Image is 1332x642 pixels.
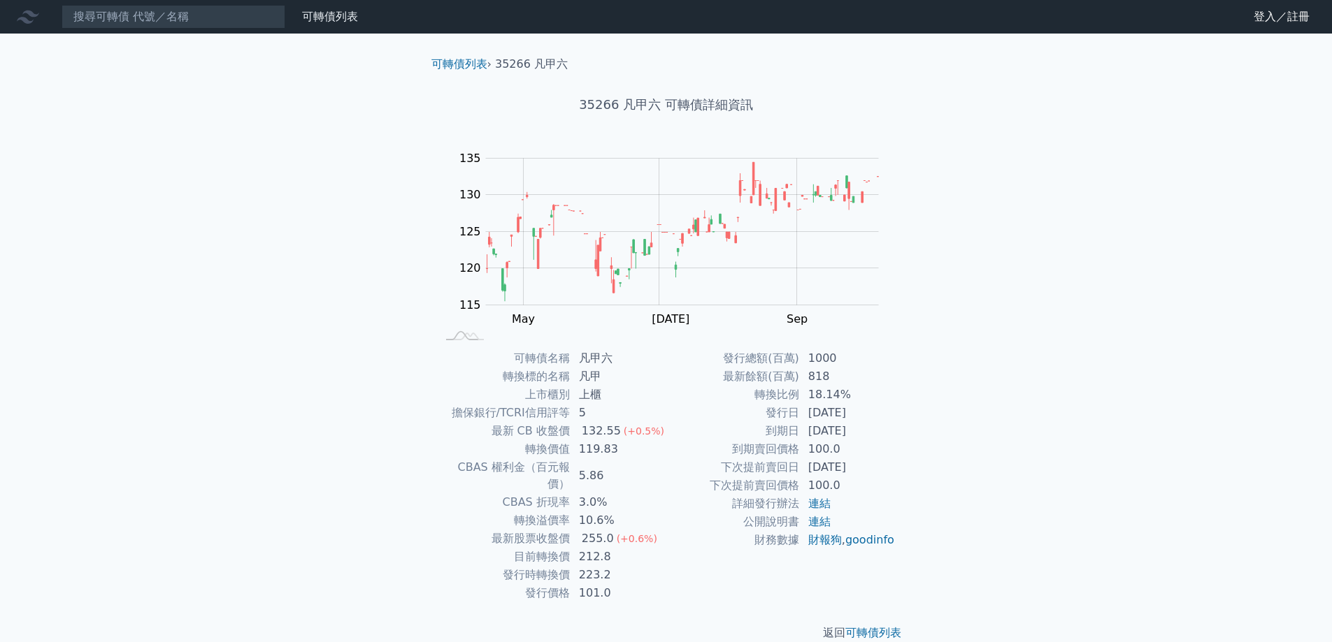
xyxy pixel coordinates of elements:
td: 目前轉換價 [437,548,571,566]
span: (+0.5%) [624,425,664,437]
td: 上櫃 [571,386,666,404]
tspan: 125 [459,225,481,238]
td: 5.86 [571,458,666,493]
a: 連結 [808,515,831,528]
h1: 35266 凡甲六 可轉債詳細資訊 [420,95,912,115]
td: CBAS 權利金（百元報價） [437,458,571,493]
td: [DATE] [800,404,896,422]
td: 轉換溢價率 [437,511,571,530]
td: 212.8 [571,548,666,566]
td: 下次提前賣回日 [666,458,800,476]
td: 1000 [800,349,896,367]
span: (+0.6%) [617,533,657,544]
tspan: 135 [459,152,481,165]
a: 可轉債列表 [431,57,487,71]
p: 返回 [420,625,912,641]
td: 發行價格 [437,584,571,602]
td: CBAS 折現率 [437,493,571,511]
li: 35266 凡甲六 [495,56,568,73]
td: [DATE] [800,458,896,476]
td: 10.6% [571,511,666,530]
td: 818 [800,367,896,386]
td: 可轉債名稱 [437,349,571,367]
tspan: May [512,312,535,326]
td: 上市櫃別 [437,386,571,404]
td: 223.2 [571,566,666,584]
td: 最新餘額(百萬) [666,367,800,386]
td: [DATE] [800,422,896,440]
td: 18.14% [800,386,896,404]
td: 轉換價值 [437,440,571,458]
tspan: [DATE] [652,312,689,326]
td: 發行時轉換價 [437,566,571,584]
li: › [431,56,492,73]
td: 發行總額(百萬) [666,349,800,367]
td: 5 [571,404,666,422]
a: 可轉債列表 [845,626,901,639]
td: 最新 CB 收盤價 [437,422,571,440]
td: 119.83 [571,440,666,458]
td: 詳細發行辦法 [666,495,800,513]
g: Chart [452,152,900,326]
td: 發行日 [666,404,800,422]
td: 轉換比例 [666,386,800,404]
tspan: 120 [459,261,481,275]
td: 公開說明書 [666,513,800,531]
td: 到期日 [666,422,800,440]
td: 擔保銀行/TCRI信用評等 [437,404,571,422]
a: goodinfo [845,533,894,546]
a: 可轉債列表 [302,10,358,23]
tspan: 130 [459,188,481,201]
td: 100.0 [800,476,896,495]
div: 255.0 [579,530,617,547]
td: 凡甲 [571,367,666,386]
td: 轉換標的名稱 [437,367,571,386]
td: 101.0 [571,584,666,602]
td: , [800,531,896,549]
a: 財報狗 [808,533,842,546]
td: 凡甲六 [571,349,666,367]
tspan: 115 [459,298,481,312]
input: 搜尋可轉債 代號／名稱 [62,5,285,29]
a: 連結 [808,497,831,510]
a: 登入／註冊 [1243,6,1321,28]
div: 132.55 [579,423,624,439]
td: 下次提前賣回價格 [666,476,800,495]
td: 財務數據 [666,531,800,549]
td: 最新股票收盤價 [437,530,571,548]
tspan: Sep [787,312,808,326]
td: 100.0 [800,440,896,458]
td: 3.0% [571,493,666,511]
td: 到期賣回價格 [666,440,800,458]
